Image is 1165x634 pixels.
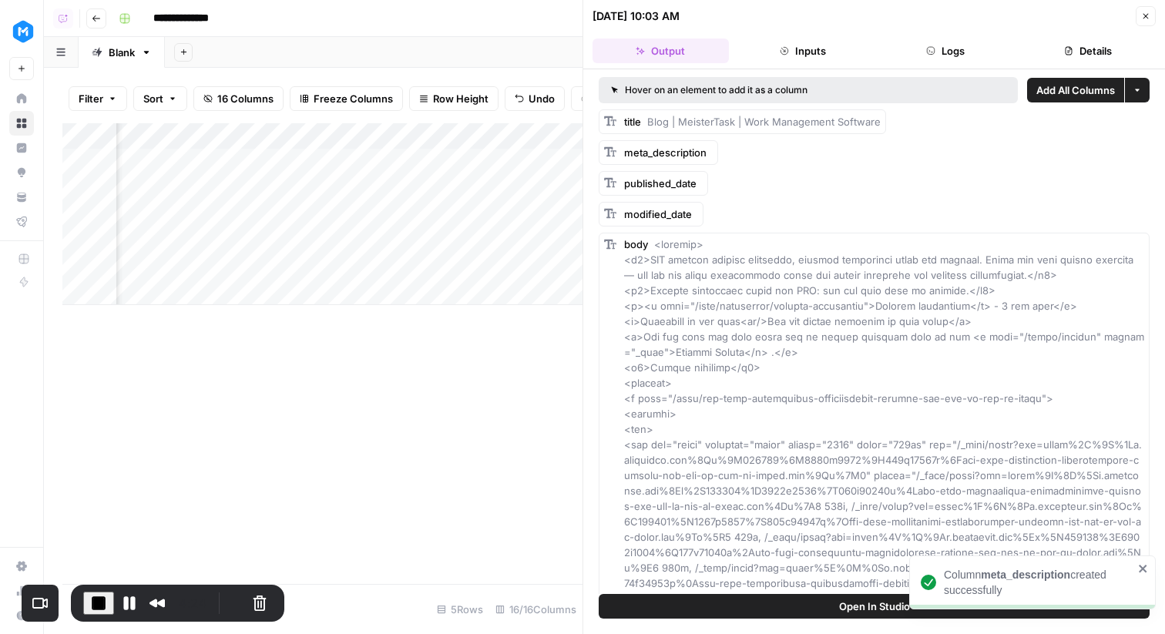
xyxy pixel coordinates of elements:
[9,86,34,111] a: Home
[9,12,34,51] button: Workspace: MeisterTask
[9,579,34,603] a: Usage
[735,39,871,63] button: Inputs
[193,86,284,111] button: 16 Columns
[9,210,34,234] a: Flightpath
[143,91,163,106] span: Sort
[69,86,127,111] button: Filter
[217,91,274,106] span: 16 Columns
[593,39,729,63] button: Output
[79,91,103,106] span: Filter
[79,37,165,68] a: Blank
[409,86,499,111] button: Row Height
[647,116,881,128] span: Blog | MeisterTask | Work Management Software
[1138,562,1149,575] button: close
[1019,39,1156,63] button: Details
[9,111,34,136] a: Browse
[290,86,403,111] button: Freeze Columns
[878,39,1014,63] button: Logs
[489,597,582,622] div: 16/16 Columns
[611,83,907,97] div: Hover on an element to add it as a column
[9,554,34,579] a: Settings
[624,116,641,128] span: title
[593,8,680,24] div: [DATE] 10:03 AM
[624,146,707,159] span: meta_description
[9,185,34,210] a: Your Data
[9,160,34,185] a: Opportunities
[133,86,187,111] button: Sort
[505,86,565,111] button: Undo
[624,238,648,250] span: body
[431,597,489,622] div: 5 Rows
[9,136,34,160] a: Insights
[1027,78,1124,102] button: Add All Columns
[624,208,692,220] span: modified_date
[314,91,393,106] span: Freeze Columns
[944,567,1133,598] div: Column created successfully
[109,45,135,60] div: Blank
[9,18,37,45] img: MeisterTask Logo
[433,91,488,106] span: Row Height
[981,569,1070,581] b: meta_description
[1036,82,1115,98] span: Add All Columns
[9,603,34,628] button: Help + Support
[529,91,555,106] span: Undo
[599,594,1150,619] button: Open In Studio
[624,177,697,190] span: published_date
[839,599,910,614] span: Open In Studio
